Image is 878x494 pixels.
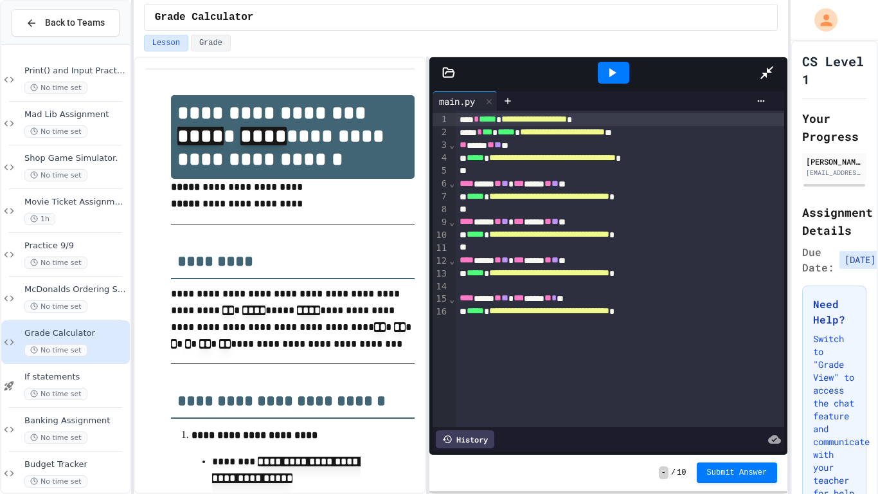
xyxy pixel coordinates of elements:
span: 1h [24,213,55,225]
span: No time set [24,344,87,356]
div: 13 [433,268,449,280]
div: 2 [433,126,449,139]
span: Back to Teams [45,16,105,30]
span: Grade Calculator [24,328,127,339]
div: 8 [433,203,449,216]
span: Grade Calculator [155,10,254,25]
span: Fold line [449,217,455,227]
div: 1 [433,113,449,126]
span: No time set [24,169,87,181]
span: Movie Ticket Assignment [24,197,127,208]
div: 4 [433,152,449,165]
div: 15 [433,293,449,306]
span: Print() and Input Practice [24,66,127,77]
span: No time set [24,300,87,313]
div: 14 [433,280,449,293]
h2: Your Progress [802,109,866,145]
div: 3 [433,139,449,152]
div: 12 [433,255,449,268]
span: Banking Assignment [24,416,127,426]
div: 5 [433,165,449,178]
h3: Need Help? [813,297,856,327]
span: - [659,466,668,479]
div: 11 [433,242,449,255]
div: My Account [801,5,841,35]
span: Mad Lib Assignment [24,109,127,120]
span: Budget Tracker [24,459,127,470]
span: No time set [24,475,87,488]
span: No time set [24,388,87,400]
span: Shop Game Simulator. [24,153,127,164]
div: 6 [433,178,449,190]
div: main.py [433,95,481,108]
span: / [671,468,676,478]
span: If statements [24,372,127,383]
span: Fold line [449,294,455,304]
span: McDonalds Ordering System [24,284,127,295]
span: Fold line [449,178,455,188]
div: 16 [433,306,449,318]
div: 7 [433,190,449,203]
span: No time set [24,257,87,269]
span: Due Date: [802,244,834,275]
span: Fold line [449,255,455,266]
div: [PERSON_NAME] [806,156,863,167]
button: Back to Teams [12,9,120,37]
span: No time set [24,82,87,94]
span: No time set [24,432,87,444]
span: No time set [24,125,87,138]
span: Submit Answer [707,468,767,478]
div: 10 [433,229,449,242]
div: 9 [433,216,449,229]
span: Fold line [449,140,455,150]
h1: CS Level 1 [802,52,866,88]
button: Lesson [144,35,188,51]
span: 10 [677,468,686,478]
button: Submit Answer [697,462,778,483]
h2: Assignment Details [802,203,866,239]
div: History [436,430,494,448]
div: main.py [433,91,497,111]
span: Practice 9/9 [24,241,127,252]
div: [EMAIL_ADDRESS][DOMAIN_NAME] [806,168,863,178]
button: Grade [191,35,231,51]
